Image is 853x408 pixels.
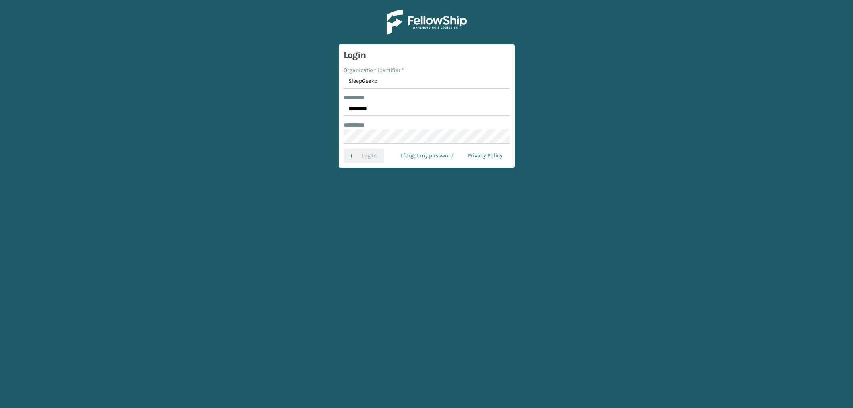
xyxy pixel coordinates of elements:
[344,66,404,74] label: Organization Identifier
[344,149,384,163] button: Log In
[393,149,461,163] a: I forgot my password
[461,149,510,163] a: Privacy Policy
[387,10,467,35] img: Logo
[344,49,510,61] h3: Login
